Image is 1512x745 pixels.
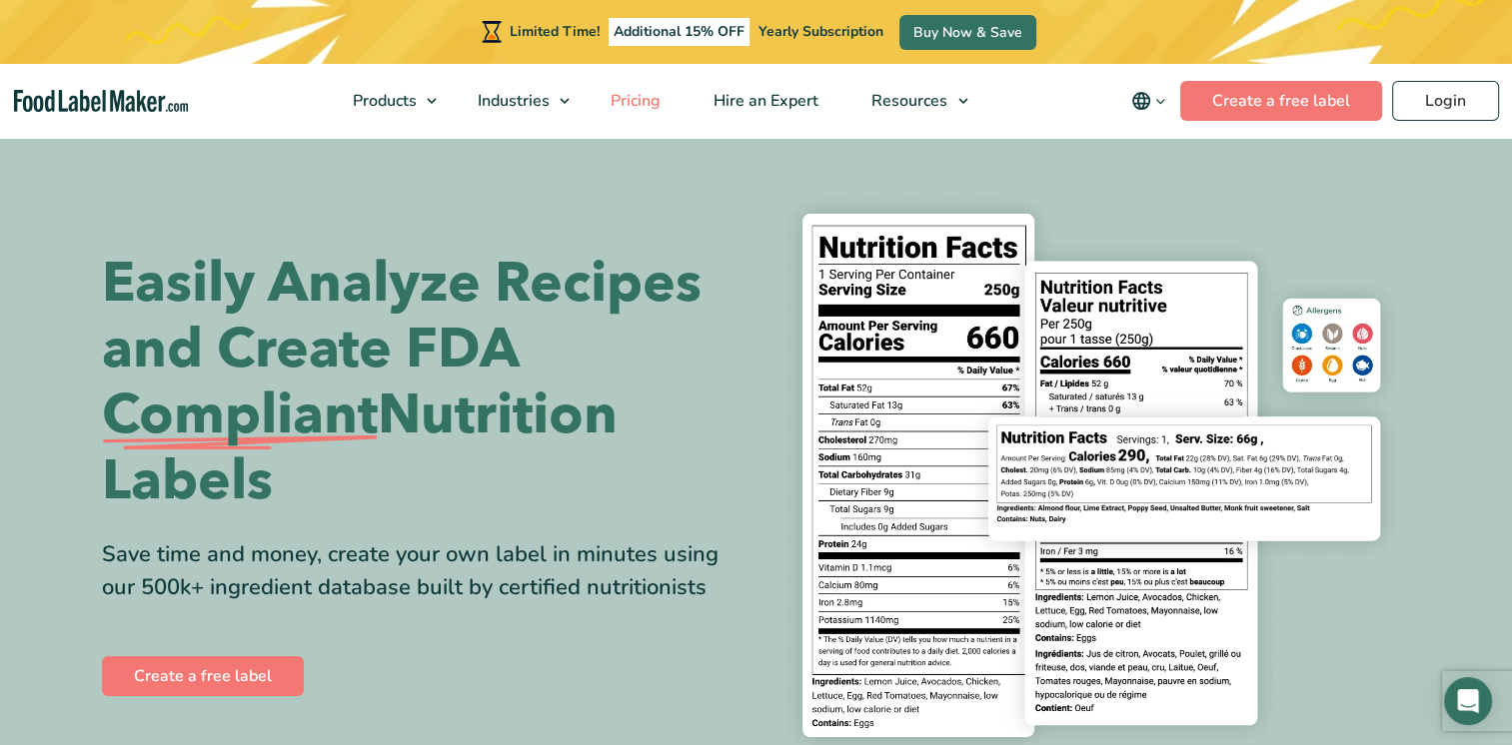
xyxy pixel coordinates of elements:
span: Compliant [102,382,378,448]
span: Products [347,90,419,112]
span: Industries [472,90,552,112]
span: Pricing [605,90,663,112]
a: Resources [845,64,977,138]
div: Open Intercom Messenger [1444,677,1492,725]
a: Industries [452,64,580,138]
span: Hire an Expert [708,90,820,112]
span: Additional 15% OFF [609,18,750,46]
a: Products [327,64,447,138]
a: Create a free label [102,656,304,696]
a: Login [1392,81,1499,121]
a: Create a free label [1180,81,1382,121]
span: Resources [865,90,949,112]
h1: Easily Analyze Recipes and Create FDA Nutrition Labels [102,251,742,514]
div: Save time and money, create your own label in minutes using our 500k+ ingredient database built b... [102,538,742,604]
a: Buy Now & Save [899,15,1036,50]
a: Pricing [585,64,683,138]
a: Hire an Expert [688,64,840,138]
span: Yearly Subscription [758,22,883,41]
span: Limited Time! [510,22,600,41]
